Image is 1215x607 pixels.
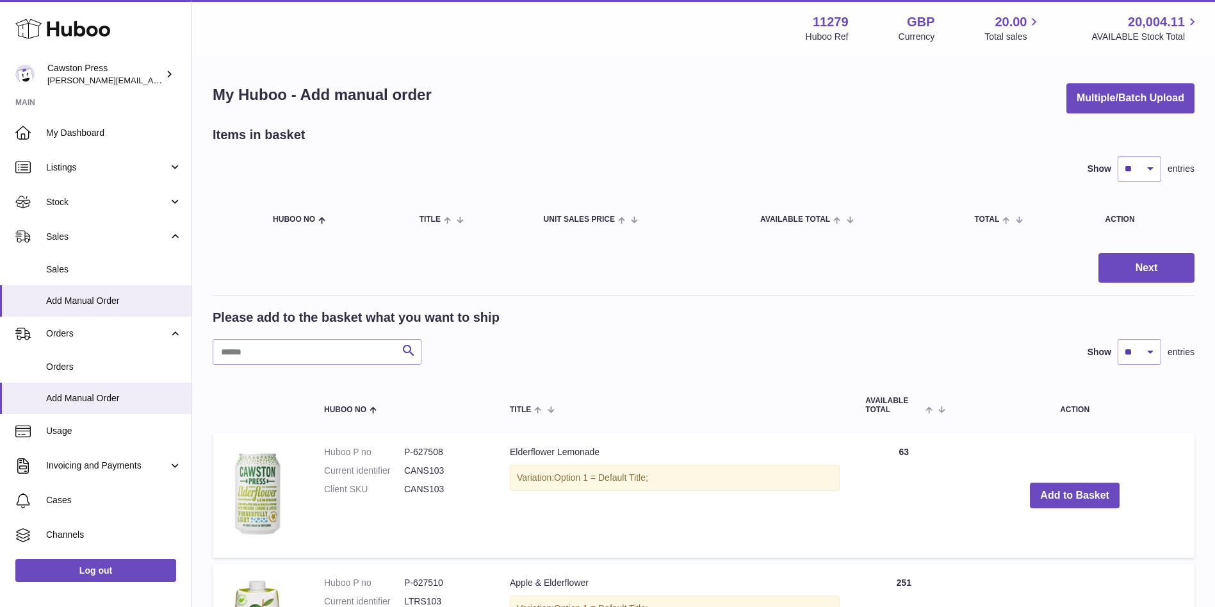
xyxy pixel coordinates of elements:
[46,361,182,373] span: Orders
[46,196,168,208] span: Stock
[984,13,1041,43] a: 20.00 Total sales
[46,295,182,307] span: Add Manual Order
[46,425,182,437] span: Usage
[1105,215,1182,224] div: Action
[273,215,315,224] span: Huboo no
[324,406,366,414] span: Huboo no
[404,465,484,477] dd: CANS103
[420,215,441,224] span: Title
[46,231,168,243] span: Sales
[1168,163,1195,175] span: entries
[1030,483,1120,509] button: Add to Basket
[865,397,922,413] span: AVAILABLE Total
[1088,163,1111,175] label: Show
[1088,346,1111,358] label: Show
[497,433,852,558] td: Elderflower Lemonade
[806,31,849,43] div: Huboo Ref
[1091,31,1200,43] span: AVAILABLE Stock Total
[15,559,176,582] a: Log out
[974,215,999,224] span: Total
[1128,13,1185,31] span: 20,004.11
[213,309,500,326] h2: Please add to the basket what you want to ship
[554,472,648,483] span: Option 1 = Default Title;
[1098,253,1195,283] button: Next
[907,13,934,31] strong: GBP
[324,465,404,477] dt: Current identifier
[995,13,1027,31] span: 20.00
[47,62,163,87] div: Cawston Press
[955,384,1195,426] th: Action
[984,31,1041,43] span: Total sales
[46,263,182,276] span: Sales
[213,85,432,105] h1: My Huboo - Add manual order
[46,460,168,472] span: Invoicing and Payments
[1066,83,1195,113] button: Multiple/Batch Upload
[760,215,830,224] span: AVAILABLE Total
[46,529,182,541] span: Channels
[46,328,168,340] span: Orders
[1168,346,1195,358] span: entries
[544,215,615,224] span: Unit Sales Price
[46,494,182,506] span: Cases
[813,13,849,31] strong: 11279
[1091,13,1200,43] a: 20,004.11 AVAILABLE Stock Total
[510,465,840,491] div: Variation:
[46,162,168,174] span: Listings
[324,577,404,589] dt: Huboo P no
[852,433,955,558] td: 63
[510,406,531,414] span: Title
[404,446,484,458] dd: P-627508
[46,127,182,139] span: My Dashboard
[213,126,306,144] h2: Items in basket
[404,577,484,589] dd: P-627510
[324,483,404,495] dt: Client SKU
[46,392,182,404] span: Add Manual Order
[404,483,484,495] dd: CANS103
[899,31,935,43] div: Currency
[15,65,35,84] img: thomas.carson@cawstonpress.com
[47,75,325,85] span: [PERSON_NAME][EMAIL_ADDRESS][PERSON_NAME][DOMAIN_NAME]
[324,446,404,458] dt: Huboo P no
[225,446,289,542] img: Elderflower Lemonade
